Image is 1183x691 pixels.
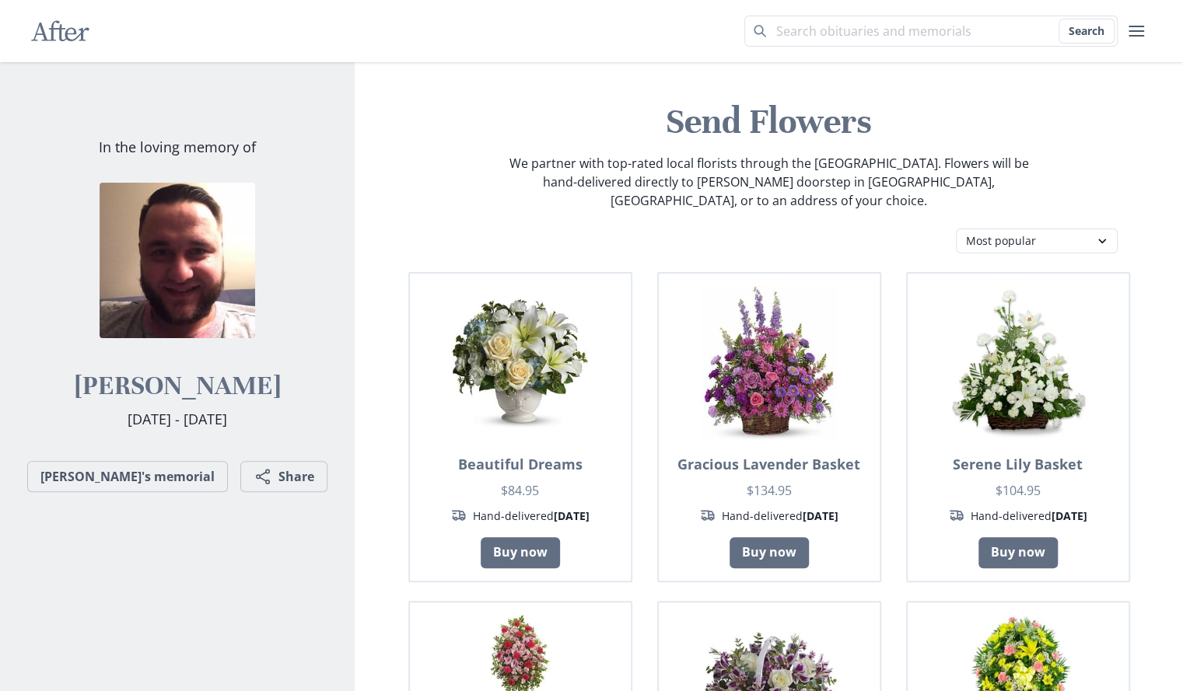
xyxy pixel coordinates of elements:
select: Category filter [956,229,1118,253]
h1: Send Flowers [367,99,1171,145]
a: Buy now [730,537,809,568]
img: William [100,183,255,338]
p: In the loving memory of [99,137,256,158]
h2: [PERSON_NAME] [75,369,281,403]
span: [DATE] - [DATE] [128,410,227,428]
button: Search [1059,19,1115,44]
input: Search term [744,16,1118,47]
p: We partner with top-rated local florists through the [GEOGRAPHIC_DATA]. Flowers will be hand-deli... [508,154,1031,210]
a: Buy now [978,537,1058,568]
a: Buy now [481,537,560,568]
button: user menu [1121,16,1152,47]
a: [PERSON_NAME]'s memorial [27,461,228,492]
button: Share [240,461,327,492]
